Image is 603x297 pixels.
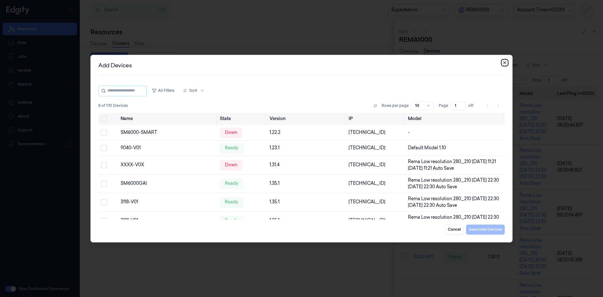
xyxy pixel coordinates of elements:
[121,162,215,168] div: XXXX-V0X
[349,145,403,151] div: [TECHNICAL_ID]
[349,217,403,224] div: [TECHNICAL_ID]
[269,199,344,205] div: 1.35.1
[382,103,409,108] p: Rows per page
[220,160,242,170] div: down
[118,113,217,125] th: Name
[269,217,344,224] div: 1.35.1
[269,162,344,168] div: 1.31.4
[101,199,107,205] button: Select row
[101,129,107,136] button: Select row
[408,129,502,136] div: -
[101,116,107,122] button: Select all
[408,195,502,209] div: Rema Low resolution 280_210 [DATE] 22:30 [DATE] 22:30 Auto Save
[267,113,346,125] th: Version
[98,63,505,68] h2: Add Devices
[269,129,344,136] div: 1.22.2
[220,128,242,138] div: down
[220,216,243,226] div: ready
[483,101,502,110] nav: pagination
[121,180,215,187] div: SM6000GAI
[408,145,502,151] div: Default Model 1.10
[445,224,464,234] button: Cancel
[468,103,478,108] span: of 1
[101,180,107,187] button: Select row
[101,217,107,224] button: Select row
[121,217,215,224] div: 3181-V01
[149,85,177,96] button: All Filters
[98,103,128,108] span: 8 of 170 Devices
[217,113,267,125] th: State
[101,145,107,151] button: Select row
[349,129,403,136] div: [TECHNICAL_ID]
[349,199,403,205] div: [TECHNICAL_ID]
[408,158,502,172] div: Rema Low resolution 280_210 [DATE] 11:21 [DATE] 11:21 Auto Save
[220,143,243,153] div: ready
[220,179,243,189] div: ready
[269,145,344,151] div: 1.23.1
[349,180,403,187] div: [TECHNICAL_ID]
[405,113,505,125] th: Model
[439,103,448,108] span: Page
[121,199,215,205] div: 3118-V01
[121,129,215,136] div: SM6000-SMART
[346,113,405,125] th: IP
[121,145,215,151] div: 9040-V01
[101,162,107,168] button: Select row
[408,214,502,227] div: Rema Low resolution 280_210 [DATE] 22:30 [DATE] 22:30 Auto Save
[220,197,243,207] div: ready
[408,177,502,190] div: Rema Low resolution 280_210 [DATE] 22:30 [DATE] 22:30 Auto Save
[349,162,403,168] div: [TECHNICAL_ID]
[269,180,344,187] div: 1.35.1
